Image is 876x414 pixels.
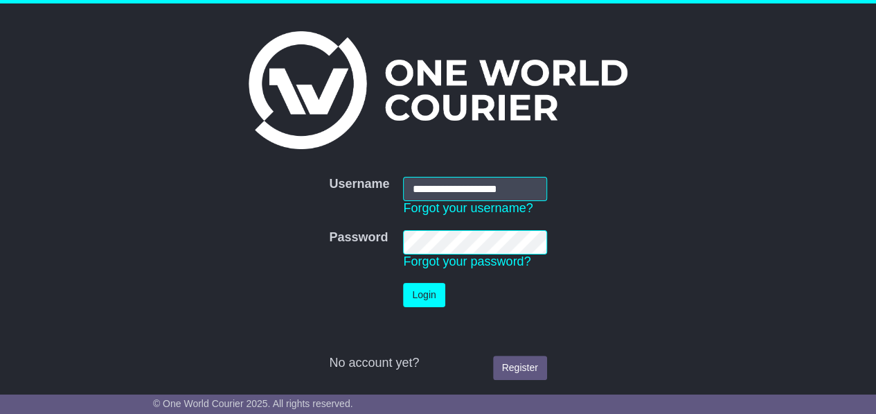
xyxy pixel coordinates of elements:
label: Username [329,177,389,192]
a: Forgot your password? [403,255,530,268]
span: © One World Courier 2025. All rights reserved. [153,398,353,409]
img: One World [249,31,627,149]
a: Forgot your username? [403,201,533,215]
button: Login [403,283,445,307]
a: Register [493,356,547,380]
div: No account yet? [329,356,546,371]
label: Password [329,230,388,245]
